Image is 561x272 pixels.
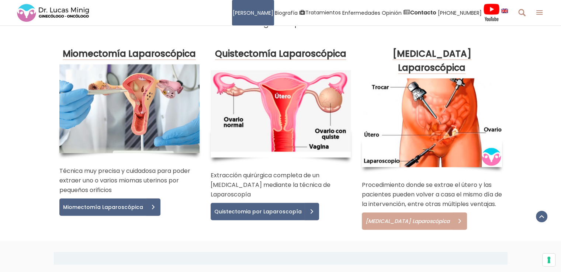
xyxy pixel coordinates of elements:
a: Miomectomía Laparoscópica [63,47,196,60]
span: Opinión [382,8,402,17]
p: Procedimiento donde se extrae el útero y las pacientes pueden volver a casa el mismo día de la in... [362,180,502,209]
img: Quistes de Ovario En Valencia [211,64,351,157]
button: Sus preferencias de consentimiento para tecnologías de seguimiento [543,254,555,266]
span: Enfermedades [342,8,380,17]
p: Técnica muy precisa y cuidadosa para poder extraer uno o varios miomas uterinos por pequeños orif... [59,166,200,195]
a: [MEDICAL_DATA] Laparoscópica [362,212,467,230]
strong: [MEDICAL_DATA] Laparoscópica [392,47,471,73]
a: Miomectomía Laparoscópica [59,198,160,216]
span: Miomectomía Laparoscópica [59,204,145,209]
a: Quistectomia por Laparoscopía [211,203,319,220]
strong: Miomectomía Laparoscópica [63,47,196,59]
span: Tratamientos [305,8,341,17]
strong: Quistectomía Laparoscópica [215,47,346,59]
span: [PHONE_NUMBER] [438,8,482,17]
strong: Contacto [410,9,436,16]
span: Quistectomia por Laparoscopía [211,209,303,214]
img: language english [501,8,508,13]
p: Extracción quirúrgica completa de un [MEDICAL_DATA] mediante la técnica de Laparoscopía [211,170,351,199]
span: [PERSON_NAME] [233,8,273,17]
a: Quistectomía Laparoscópica [215,47,346,60]
span: [MEDICAL_DATA] Laparoscópica [362,218,451,223]
img: Videos Youtube Ginecología [483,3,500,22]
span: Biografía [275,8,298,17]
img: Histerectomía Laparoscópica [362,78,502,167]
img: Endometriosis Laparoscopía [59,64,200,153]
a: [MEDICAL_DATA] Laparoscópica [392,47,471,74]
